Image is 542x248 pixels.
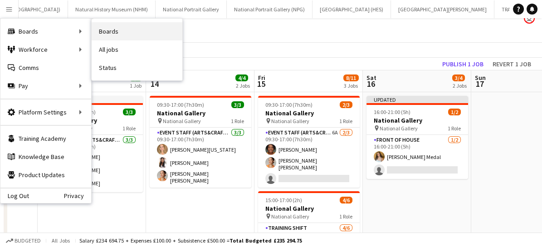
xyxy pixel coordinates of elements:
[130,82,142,89] div: 1 Job
[439,58,487,70] button: Publish 1 job
[391,0,494,18] button: [GEOGRAPHIC_DATA][PERSON_NAME]
[150,128,251,188] app-card-role: Event Staff (Arts&Crafts)3/309:30-17:00 (7h30m)[PERSON_NAME][US_STATE][PERSON_NAME][PERSON_NAME] ...
[265,197,302,203] span: 15:00-17:00 (2h)
[340,101,352,108] span: 2/3
[163,118,201,124] span: National Gallery
[41,116,143,124] h3: National Gallery
[227,0,313,18] button: National Portrait Gallery (NPG)
[0,22,91,40] div: Boards
[5,236,42,246] button: Budgeted
[475,74,486,82] span: Sun
[92,59,182,77] a: Status
[157,101,204,108] span: 09:30-17:00 (7h30m)
[339,213,352,220] span: 1 Role
[231,118,244,124] span: 1 Role
[366,96,468,179] app-job-card: Updated16:00-21:00 (5h)1/2National Gallery National Gallery1 RoleFront of House1/216:00-21:00 (5h...
[41,96,143,103] div: In progress
[339,118,352,124] span: 1 Role
[271,213,309,220] span: National Gallery
[0,148,91,166] a: Knowledge Base
[474,79,486,89] span: 17
[92,22,182,40] a: Boards
[258,96,360,188] app-job-card: 09:30-17:00 (7h30m)2/3National Gallery National Gallery1 RoleEvent Staff (Arts&Crafts)6A2/309:30-...
[50,237,72,244] span: All jobs
[150,96,251,188] app-job-card: 09:30-17:00 (7h30m)3/3National Gallery National Gallery1 RoleEvent Staff (Arts&Crafts)3/309:30-17...
[453,82,467,89] div: 2 Jobs
[366,116,468,124] h3: National Gallery
[271,118,309,124] span: National Gallery
[68,0,156,18] button: Natural History Museum (NHM)
[0,77,91,95] div: Pay
[257,79,265,89] span: 15
[380,125,418,132] span: National Gallery
[235,74,248,81] span: 4/4
[64,192,91,199] a: Privacy
[448,109,461,115] span: 1/2
[156,0,227,18] button: National Portrait Gallery
[448,125,461,132] span: 1 Role
[0,40,91,59] div: Workforce
[344,82,358,89] div: 3 Jobs
[123,109,136,115] span: 3/3
[258,128,360,188] app-card-role: Event Staff (Arts&Crafts)6A2/309:30-17:00 (7h30m)[PERSON_NAME][PERSON_NAME] [PERSON_NAME]
[340,197,352,203] span: 4/6
[231,101,244,108] span: 3/3
[0,103,91,121] div: Platform Settings
[150,109,251,117] h3: National Gallery
[236,82,250,89] div: 2 Jobs
[366,96,468,103] div: Updated
[452,74,465,81] span: 3/4
[92,40,182,59] a: All jobs
[366,74,376,82] span: Sat
[229,237,302,244] span: Total Budgeted £235 294.75
[41,135,143,192] app-card-role: Event Staff (Arts&Crafts)3/309:30-17:00 (7h30m)[PERSON_NAME][PERSON_NAME][PERSON_NAME]
[122,125,136,132] span: 1 Role
[494,0,532,18] button: TRAINING
[0,59,91,77] a: Comms
[374,109,410,115] span: 16:00-21:00 (5h)
[524,13,535,24] app-user-avatar: Claudia Lewis
[0,129,91,148] a: Training Academy
[15,238,41,244] span: Budgeted
[258,109,360,117] h3: National Gallery
[41,96,143,192] app-job-card: In progress09:30-17:00 (7h30m)3/3National Gallery National Gallery1 RoleEvent Staff (Arts&Crafts)...
[258,204,360,213] h3: National Gallery
[365,79,376,89] span: 16
[79,237,302,244] div: Salary £234 694.75 + Expenses £100.00 + Subsistence £500.00 =
[313,0,391,18] button: [GEOGRAPHIC_DATA] (HES)
[148,79,161,89] span: 14
[265,101,313,108] span: 09:30-17:00 (7h30m)
[258,74,265,82] span: Fri
[489,58,535,70] button: Revert 1 job
[343,74,359,81] span: 8/11
[0,166,91,184] a: Product Updates
[0,192,29,199] a: Log Out
[366,135,468,179] app-card-role: Front of House1/216:00-21:00 (5h)[PERSON_NAME] Medal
